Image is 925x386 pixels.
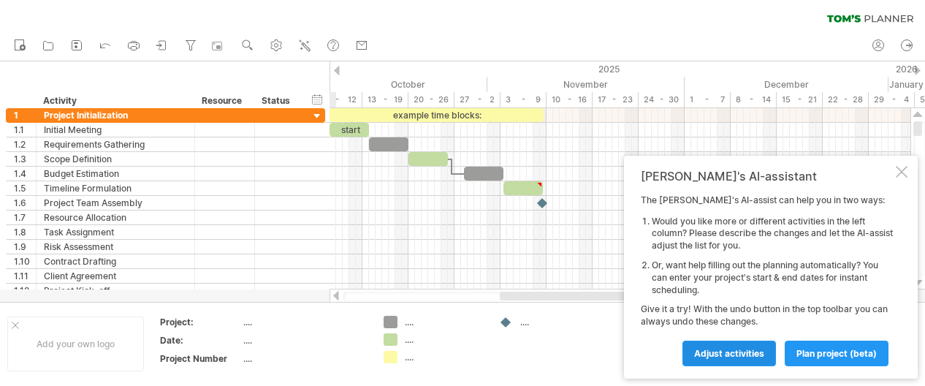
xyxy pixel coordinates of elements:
div: 1.9 [14,240,36,254]
div: .... [520,316,600,328]
div: 27 - 2 [454,92,500,107]
div: 1.7 [14,211,36,224]
div: start [330,123,369,137]
div: December 2025 [685,77,888,92]
div: Requirements Gathering [44,137,187,151]
div: Date: [160,334,240,347]
div: Timeline Formulation [44,181,187,195]
li: Would you like more or different activities in the left column? Please describe the changes and l... [652,216,893,252]
div: .... [405,351,484,363]
div: .... [243,352,366,365]
div: Budget Estimation [44,167,187,181]
div: 1.11 [14,269,36,283]
div: [PERSON_NAME]'s AI-assistant [641,169,893,183]
div: November 2025 [487,77,685,92]
div: 1.6 [14,196,36,210]
div: Project Initialization [44,108,187,122]
div: 1.4 [14,167,36,181]
div: Add your own logo [7,317,144,371]
div: 1.10 [14,254,36,268]
div: October 2025 [283,77,487,92]
div: 1 - 7 [685,92,731,107]
div: example time blocks: [330,108,544,122]
div: 22 - 28 [823,92,869,107]
div: Scope Definition [44,152,187,166]
div: The [PERSON_NAME]'s AI-assist can help you in two ways: Give it a try! With the undo button in th... [641,194,893,366]
div: Project Team Assembly [44,196,187,210]
div: 1.5 [14,181,36,195]
div: Resource [202,94,246,108]
div: .... [243,334,366,347]
div: 1.8 [14,225,36,239]
div: 15 - 21 [777,92,823,107]
div: 3 - 9 [500,92,547,107]
a: plan project (beta) [785,341,888,366]
div: .... [243,316,366,328]
div: 8 - 14 [731,92,777,107]
div: 1.3 [14,152,36,166]
div: Client Agreement [44,269,187,283]
a: Adjust activities [682,341,776,366]
div: Status [262,94,294,108]
div: Project Kick-off [44,284,187,298]
span: plan project (beta) [796,348,877,359]
div: 1.2 [14,137,36,151]
div: 20 - 26 [408,92,454,107]
div: 6 - 12 [316,92,362,107]
div: 1.1 [14,123,36,137]
li: Or, want help filling out the planning automatically? You can enter your project's start & end da... [652,260,893,296]
div: Project: [160,316,240,328]
div: Activity [43,94,186,108]
div: Project Number [160,352,240,365]
div: Risk Assessment [44,240,187,254]
span: Adjust activities [694,348,764,359]
div: 1.12 [14,284,36,298]
div: 24 - 30 [639,92,685,107]
div: 29 - 4 [869,92,915,107]
div: Resource Allocation [44,211,187,224]
div: Contract Drafting [44,254,187,268]
div: .... [405,333,484,346]
div: 1 [14,108,36,122]
div: Task Assignment [44,225,187,239]
div: 10 - 16 [547,92,593,107]
div: Initial Meeting [44,123,187,137]
div: 17 - 23 [593,92,639,107]
div: 13 - 19 [362,92,408,107]
div: .... [405,316,484,328]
